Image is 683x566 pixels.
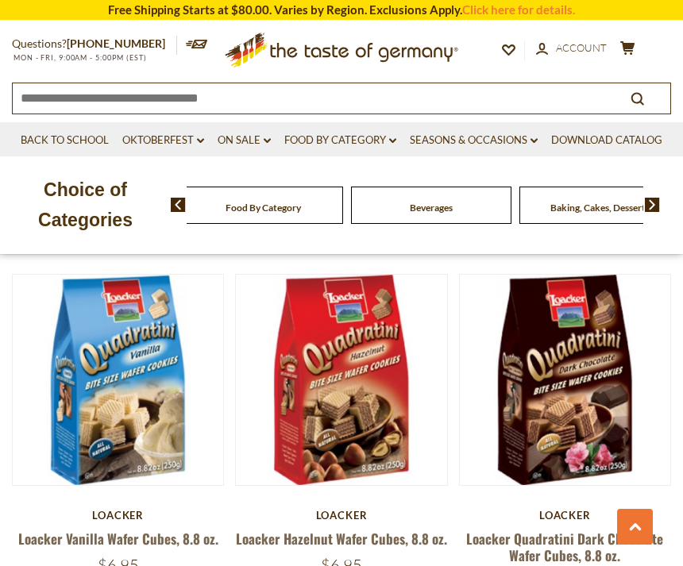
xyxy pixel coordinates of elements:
img: Loacker Vanilla Wafer Cubes, 8.8 oz. [13,275,223,485]
a: Back to School [21,132,109,149]
a: Loacker Vanilla Wafer Cubes, 8.8 oz. [18,529,218,549]
a: Oktoberfest [122,132,204,149]
div: Loacker [235,509,447,522]
a: Food By Category [226,202,301,214]
div: Loacker [12,509,224,522]
a: Download Catalog [551,132,662,149]
a: Seasons & Occasions [410,132,538,149]
a: Beverages [410,202,453,214]
a: Food By Category [284,132,396,149]
a: Loacker Quadratini Dark Chocolate Wafer Cubes, 8.8 oz. [466,529,663,565]
div: Loacker [459,509,671,522]
span: Account [556,41,607,54]
img: next arrow [645,198,660,212]
img: previous arrow [171,198,186,212]
a: Click here for details. [462,2,575,17]
img: Loacker Quadratini Dark Chocolate Wafer Cubes, 8.8 oz. [460,275,670,485]
a: [PHONE_NUMBER] [67,37,165,50]
a: On Sale [218,132,271,149]
a: Account [536,40,607,57]
img: Loacker Hazelnut Wafer Cubes, 8.8 oz. [236,275,446,485]
p: Questions? [12,34,177,54]
a: Baking, Cakes, Desserts [550,202,650,214]
a: Loacker Hazelnut Wafer Cubes, 8.8 oz. [236,529,447,549]
span: MON - FRI, 9:00AM - 5:00PM (EST) [12,53,147,62]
